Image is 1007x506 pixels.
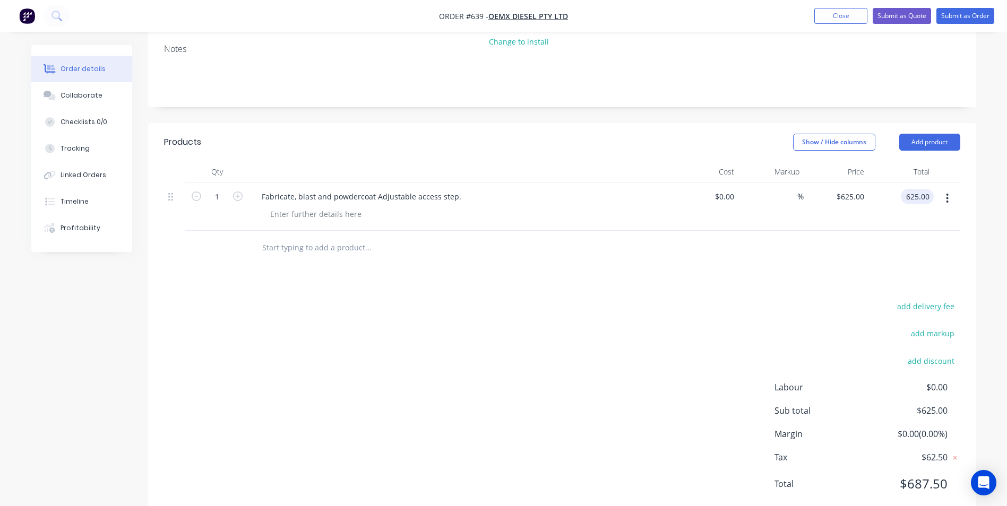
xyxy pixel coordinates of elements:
div: Notes [164,44,960,54]
div: Total [868,161,934,182]
div: Linked Orders [61,170,106,180]
span: Labour [774,381,869,394]
button: Checklists 0/0 [31,109,132,135]
button: add delivery fee [892,299,960,313]
span: $625.00 [868,404,947,417]
div: Price [804,161,869,182]
input: Start typing to add a product... [262,237,474,258]
div: Fabricate, blast and powdercoat Adjustable access step. [253,189,470,204]
button: Add product [899,134,960,151]
img: Factory [19,8,35,24]
button: add markup [906,326,960,341]
span: Sub total [774,404,869,417]
a: OEMX Diesel Pty Ltd [488,11,568,21]
button: Timeline [31,188,132,215]
span: Tax [774,451,869,464]
button: Tracking [31,135,132,162]
button: Change to install [483,34,554,49]
div: Timeline [61,197,89,206]
div: Collaborate [61,91,102,100]
div: Tracking [61,144,90,153]
button: Linked Orders [31,162,132,188]
button: Profitability [31,215,132,241]
div: Qty [185,161,249,182]
span: % [797,190,804,203]
span: Margin [774,428,869,440]
button: add discount [902,353,960,368]
button: Order details [31,56,132,82]
div: Cost [674,161,739,182]
span: $687.50 [868,474,947,493]
span: Order #639 - [439,11,488,21]
div: Open Intercom Messenger [971,470,996,495]
div: Checklists 0/0 [61,117,107,127]
button: Show / Hide columns [793,134,875,151]
div: Profitability [61,223,100,233]
div: Markup [738,161,804,182]
div: Order details [61,64,106,74]
div: Products [164,136,201,149]
span: Total [774,477,869,490]
button: Close [814,8,867,24]
span: $62.50 [868,451,947,464]
button: Submit as Order [936,8,994,24]
button: Collaborate [31,82,132,109]
span: $0.00 [868,381,947,394]
span: $0.00 ( 0.00 %) [868,428,947,440]
button: Submit as Quote [873,8,931,24]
